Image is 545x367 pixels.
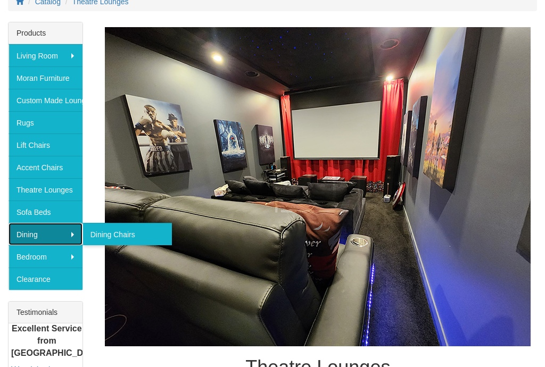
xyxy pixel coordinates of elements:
img: Theatre Lounges [105,27,531,346]
div: Testimonials [9,302,82,323]
a: Theatre Lounges [9,178,82,201]
a: Clearance [9,268,82,290]
a: Accent Chairs [9,156,82,178]
a: Dining [9,223,82,245]
a: Living Room [9,44,82,66]
div: Products [9,22,82,44]
a: Moran Furniture [9,66,82,89]
a: Sofa Beds [9,201,82,223]
a: Dining Chairs [82,223,172,245]
a: Bedroom [9,245,82,268]
b: Excellent Service from [GEOGRAPHIC_DATA] [11,324,102,357]
a: Lift Chairs [9,134,82,156]
a: Rugs [9,111,82,134]
a: Custom Made Lounges [9,89,82,111]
